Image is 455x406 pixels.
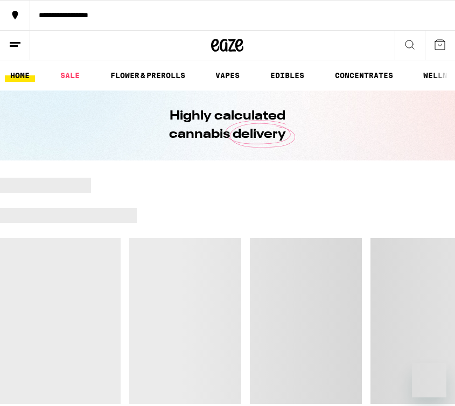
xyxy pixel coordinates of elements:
[330,69,398,82] a: CONCENTRATES
[5,69,35,82] a: HOME
[139,107,317,144] h1: Highly calculated cannabis delivery
[265,69,310,82] a: EDIBLES
[55,69,85,82] a: SALE
[412,363,446,397] iframe: Button to launch messaging window
[105,69,191,82] a: FLOWER & PREROLLS
[210,69,245,82] a: VAPES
